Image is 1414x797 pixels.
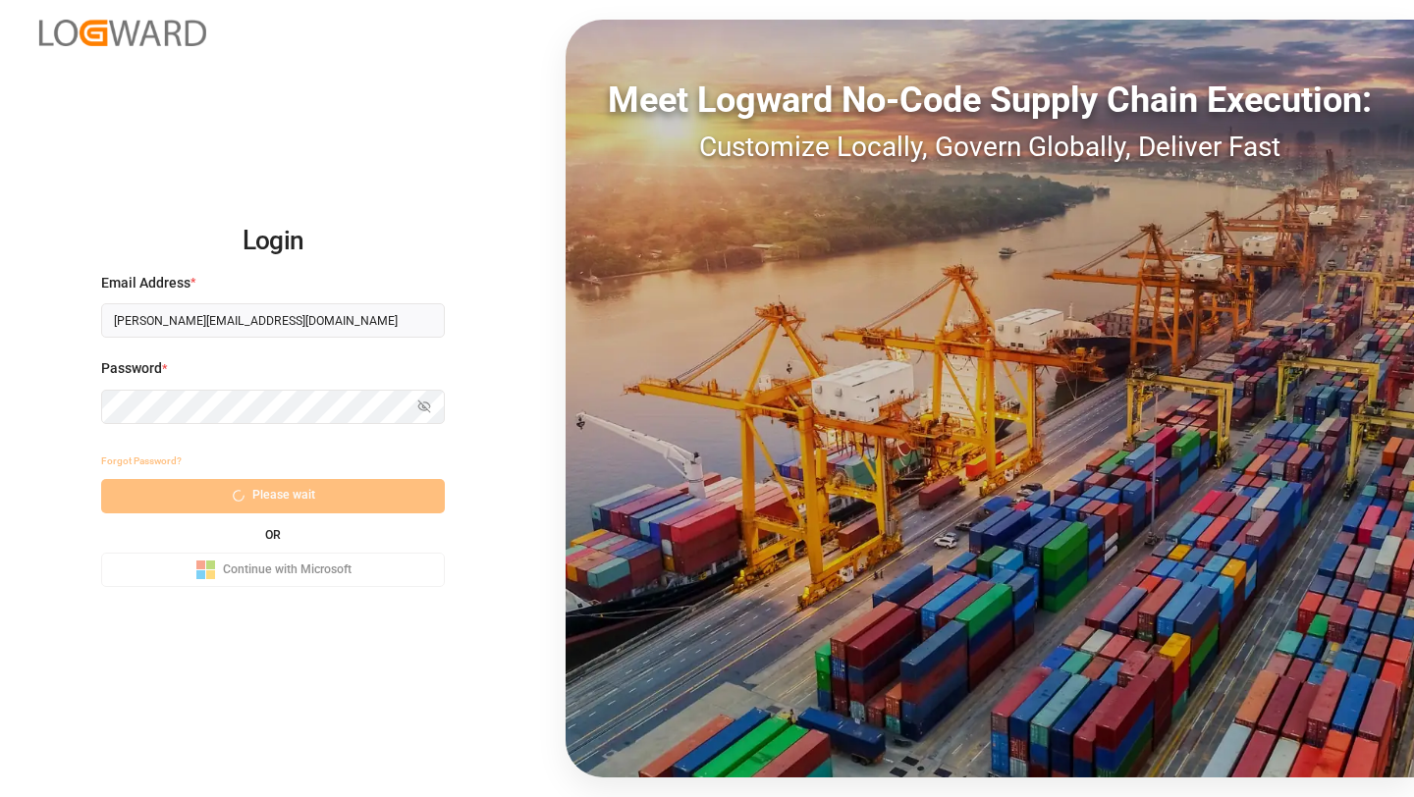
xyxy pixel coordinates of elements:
[101,303,445,338] input: Enter your email
[39,20,206,46] img: Logward_new_orange.png
[101,358,162,379] span: Password
[101,273,190,293] span: Email Address
[566,127,1414,168] div: Customize Locally, Govern Globally, Deliver Fast
[265,529,281,541] small: OR
[101,210,445,273] h2: Login
[566,74,1414,127] div: Meet Logward No-Code Supply Chain Execution:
